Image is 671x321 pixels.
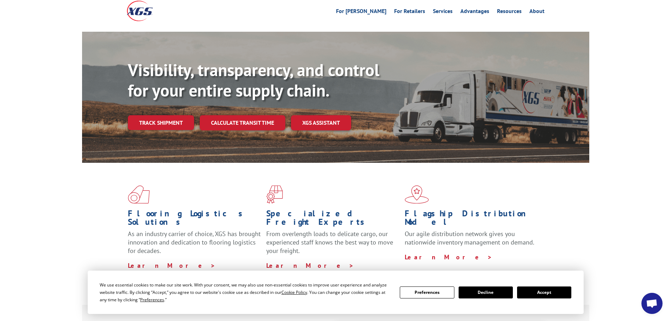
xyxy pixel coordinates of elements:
button: Accept [517,286,571,298]
img: xgs-icon-flagship-distribution-model-red [405,185,429,204]
div: Cookie Consent Prompt [88,271,584,314]
span: Preferences [140,297,164,303]
a: Learn More > [405,253,492,261]
h1: Specialized Freight Experts [266,209,399,230]
a: Calculate transit time [200,115,285,130]
a: Learn More > [128,261,216,270]
a: For Retailers [394,8,425,16]
span: Our agile distribution network gives you nationwide inventory management on demand. [405,230,534,246]
a: About [529,8,545,16]
a: XGS ASSISTANT [291,115,351,130]
span: Cookie Policy [281,289,307,295]
a: Learn More > [266,261,354,270]
button: Decline [459,286,513,298]
h1: Flooring Logistics Solutions [128,209,261,230]
button: Preferences [400,286,454,298]
a: Services [433,8,453,16]
a: Resources [497,8,522,16]
b: Visibility, transparency, and control for your entire supply chain. [128,59,379,101]
span: As an industry carrier of choice, XGS has brought innovation and dedication to flooring logistics... [128,230,261,255]
a: Track shipment [128,115,194,130]
div: We use essential cookies to make our site work. With your consent, we may also use non-essential ... [100,281,391,303]
img: xgs-icon-focused-on-flooring-red [266,185,283,204]
div: Open chat [641,293,663,314]
h1: Flagship Distribution Model [405,209,538,230]
p: From overlength loads to delicate cargo, our experienced staff knows the best way to move your fr... [266,230,399,261]
img: xgs-icon-total-supply-chain-intelligence-red [128,185,150,204]
a: For [PERSON_NAME] [336,8,386,16]
a: Advantages [460,8,489,16]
